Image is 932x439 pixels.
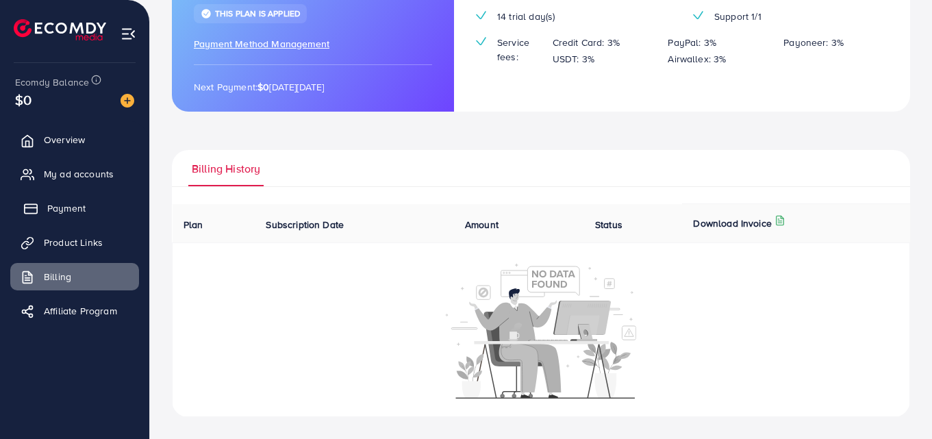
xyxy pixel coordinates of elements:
img: tick [476,37,486,46]
span: Subscription Date [266,218,344,231]
a: Payment [10,195,139,222]
p: PayPal: 3% [668,34,716,51]
a: Overview [10,126,139,153]
span: Amount [465,218,499,231]
img: No account [446,262,636,399]
span: $0 [15,90,32,110]
img: image [121,94,134,108]
span: Affiliate Program [44,304,117,318]
a: Billing [10,263,139,290]
span: Ecomdy Balance [15,75,89,89]
img: tick [476,11,486,20]
p: Payoneer: 3% [783,34,844,51]
iframe: Chat [874,377,922,429]
a: My ad accounts [10,160,139,188]
span: Billing History [192,161,260,177]
span: Billing [44,270,71,284]
p: Next Payment: [DATE][DATE] [194,79,432,95]
span: Service fees: [497,36,542,64]
span: My ad accounts [44,167,114,181]
span: Support 1/1 [714,10,761,23]
span: Overview [44,133,85,147]
span: Payment [47,201,86,215]
a: Affiliate Program [10,297,139,325]
span: This plan is applied [215,8,300,19]
img: tick [693,11,703,20]
span: Product Links [44,236,103,249]
img: menu [121,26,136,42]
span: Status [595,218,622,231]
p: Credit Card: 3% [553,34,620,51]
strong: $0 [257,80,269,94]
span: Plan [184,218,203,231]
p: Download Invoice [693,215,772,231]
img: tick [201,8,212,19]
p: Airwallex: 3% [668,51,726,67]
a: Product Links [10,229,139,256]
img: logo [14,19,106,40]
p: USDT: 3% [553,51,594,67]
span: Payment Method Management [194,37,329,51]
span: 14 trial day(s) [497,10,555,23]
